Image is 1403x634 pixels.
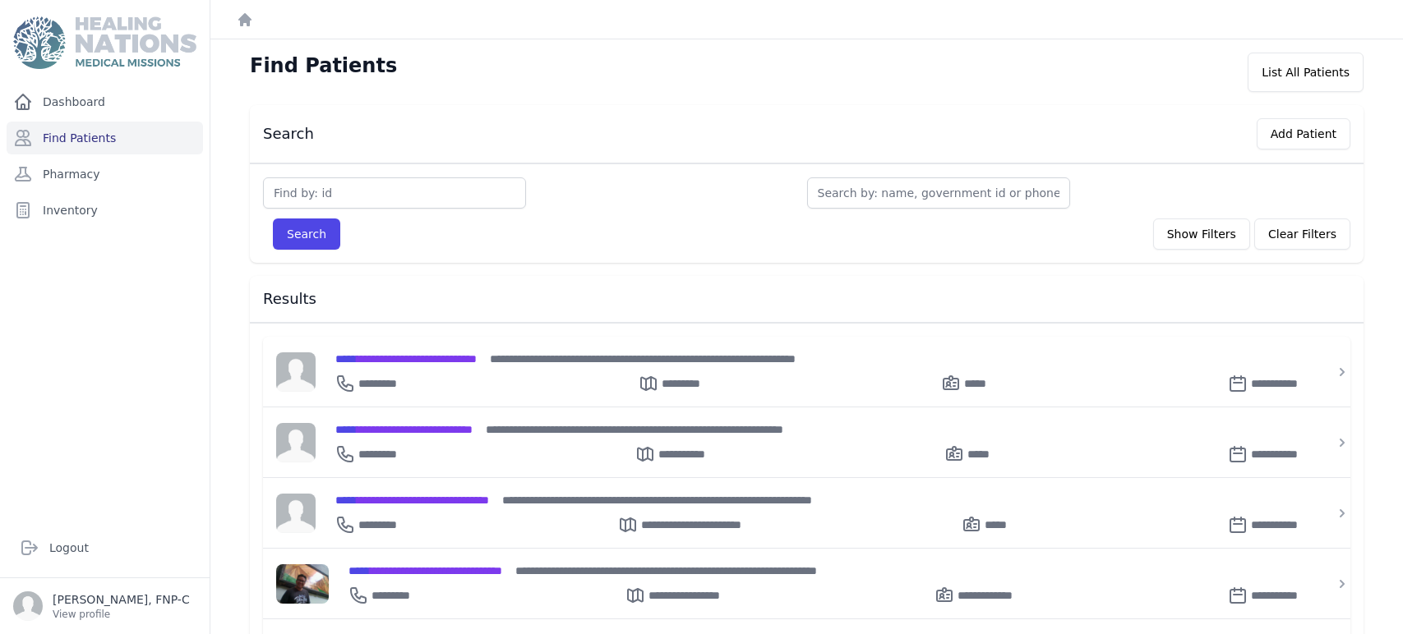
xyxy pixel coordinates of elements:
[53,608,190,621] p: View profile
[53,591,190,608] p: [PERSON_NAME], FNP-C
[7,85,203,118] a: Dashboard
[807,177,1070,209] input: Search by: name, government id or phone
[13,531,196,564] a: Logout
[263,289,1350,309] h3: Results
[276,494,316,533] img: person-242608b1a05df3501eefc295dc1bc67a.jpg
[13,16,196,69] img: Medical Missions EMR
[276,423,316,462] img: person-242608b1a05df3501eefc295dc1bc67a.jpg
[13,591,196,621] a: [PERSON_NAME], FNP-C View profile
[1248,53,1364,92] div: List All Patients
[7,194,203,227] a: Inventory
[250,53,397,79] h1: Find Patients
[1153,218,1250,250] button: Show Filters
[276,352,316,392] img: person-242608b1a05df3501eefc295dc1bc67a.jpg
[1257,118,1350,149] button: Add Patient
[273,218,340,250] button: Search
[263,177,526,209] input: Find by: id
[1254,218,1350,250] button: Clear Filters
[7,158,203,191] a: Pharmacy
[263,124,314,144] h3: Search
[276,564,329,604] img: AFWOmgljXgXDAAAAJXRFWHRkYXRlOmNyZWF0ZQAyMDI0LTAxLTEwVDAzOjQ5OjI2KzAwOjAw0Iq4KAAAACV0RVh0ZGF0ZTptb...
[7,122,203,154] a: Find Patients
